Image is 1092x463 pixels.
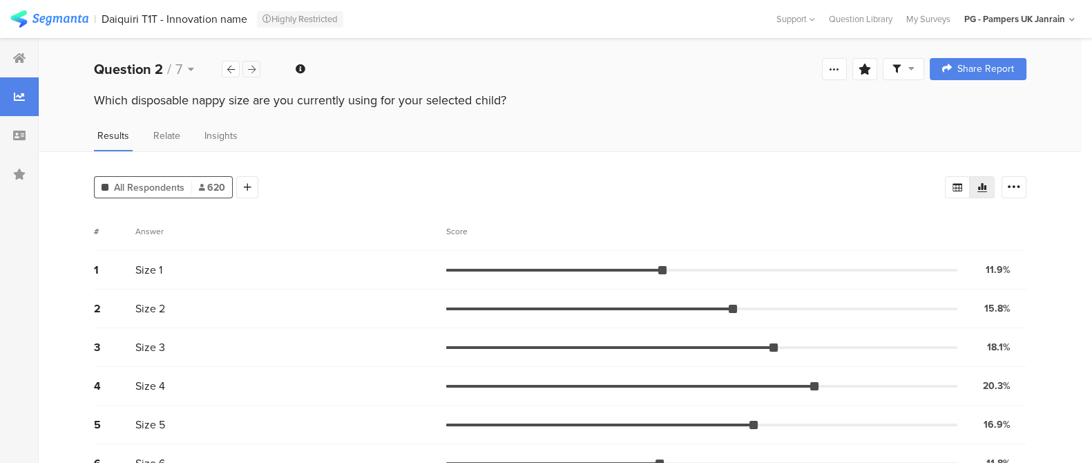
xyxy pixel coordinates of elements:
span: Size 3 [135,339,165,355]
span: 7 [175,59,182,79]
div: 2 [94,301,135,316]
span: / [167,59,171,79]
div: Daiquiri T1T - Innovation name [102,12,247,26]
div: 4 [94,378,135,394]
span: Size 2 [135,301,165,316]
div: 15.8% [984,301,1010,316]
div: Answer [135,225,164,238]
div: 5 [94,417,135,433]
div: 18.1% [987,340,1010,355]
div: Support [776,8,815,30]
a: My Surveys [899,12,957,26]
b: Question 2 [94,59,163,79]
div: 1 [94,262,135,278]
span: Relate [153,129,180,143]
span: All Respondents [114,180,184,195]
div: Highly Restricted [257,11,343,28]
span: Share Report [957,64,1014,74]
div: 11.9% [986,263,1010,277]
div: Score [446,225,475,238]
span: Results [97,129,129,143]
img: segmanta logo [10,10,88,28]
div: | [94,11,96,27]
span: Insights [204,129,238,143]
div: 16.9% [984,417,1010,432]
div: 20.3% [983,379,1010,393]
span: 620 [199,180,225,195]
div: # [94,225,135,238]
span: Size 4 [135,378,165,394]
div: PG - Pampers UK Janrain [964,12,1065,26]
div: Which disposable nappy size are you currently using for your selected child? [94,91,1026,109]
span: Size 1 [135,262,162,278]
a: Question Library [822,12,899,26]
span: Size 5 [135,417,165,433]
div: 3 [94,339,135,355]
